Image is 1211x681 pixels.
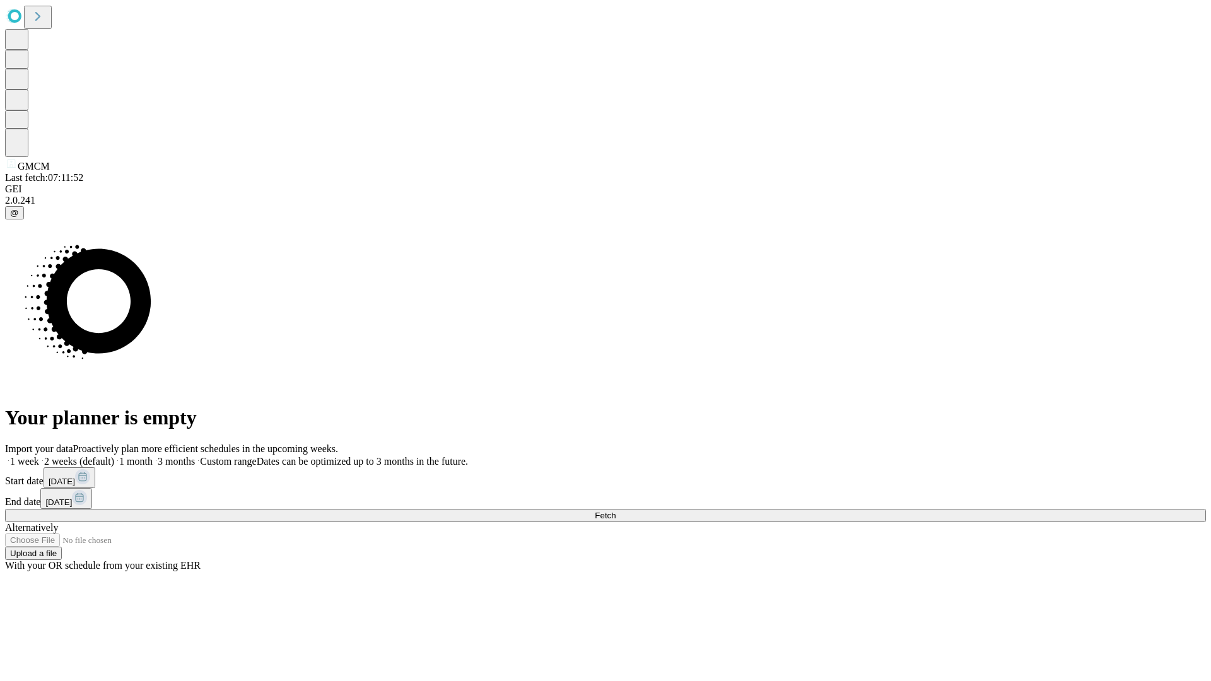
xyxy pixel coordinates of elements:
[44,456,114,467] span: 2 weeks (default)
[5,509,1206,522] button: Fetch
[5,206,24,219] button: @
[5,183,1206,195] div: GEI
[49,477,75,486] span: [DATE]
[18,161,50,172] span: GMCM
[158,456,195,467] span: 3 months
[44,467,95,488] button: [DATE]
[595,511,616,520] span: Fetch
[5,406,1206,429] h1: Your planner is empty
[5,172,83,183] span: Last fetch: 07:11:52
[5,195,1206,206] div: 2.0.241
[5,560,201,571] span: With your OR schedule from your existing EHR
[5,488,1206,509] div: End date
[5,467,1206,488] div: Start date
[45,498,72,507] span: [DATE]
[257,456,468,467] span: Dates can be optimized up to 3 months in the future.
[73,443,338,454] span: Proactively plan more efficient schedules in the upcoming weeks.
[119,456,153,467] span: 1 month
[10,208,19,218] span: @
[10,456,39,467] span: 1 week
[5,443,73,454] span: Import your data
[200,456,256,467] span: Custom range
[40,488,92,509] button: [DATE]
[5,547,62,560] button: Upload a file
[5,522,58,533] span: Alternatively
